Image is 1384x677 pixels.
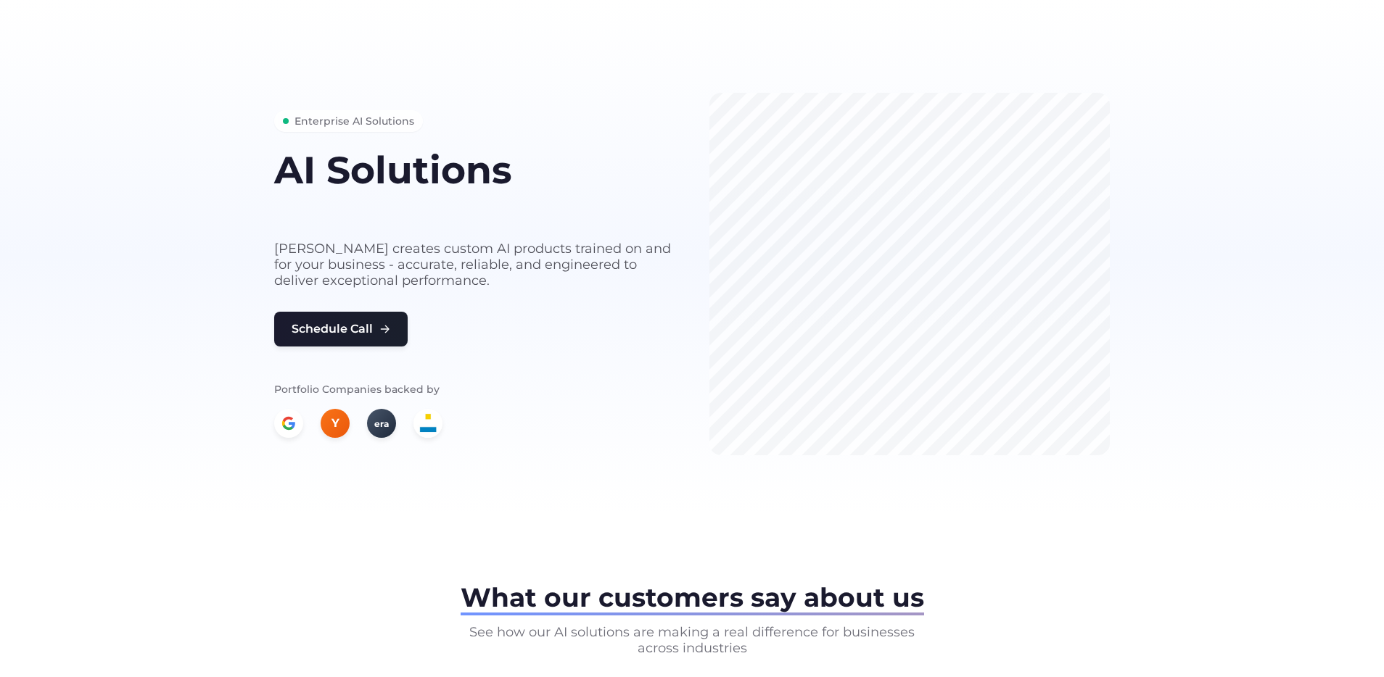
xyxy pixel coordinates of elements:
[274,312,408,346] button: Schedule Call
[274,149,675,191] h1: AI Solutions
[367,409,396,438] div: era
[274,241,675,288] p: [PERSON_NAME] creates custom AI products trained on and for your business - accurate, reliable, a...
[321,409,350,438] div: Y
[294,113,414,129] span: Enterprise AI Solutions
[461,581,924,613] span: What our customers say about us
[274,381,675,397] p: Portfolio Companies backed by
[460,624,924,656] p: See how our AI solutions are making a real difference for businesses across industries
[274,196,675,223] h2: built for your business needs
